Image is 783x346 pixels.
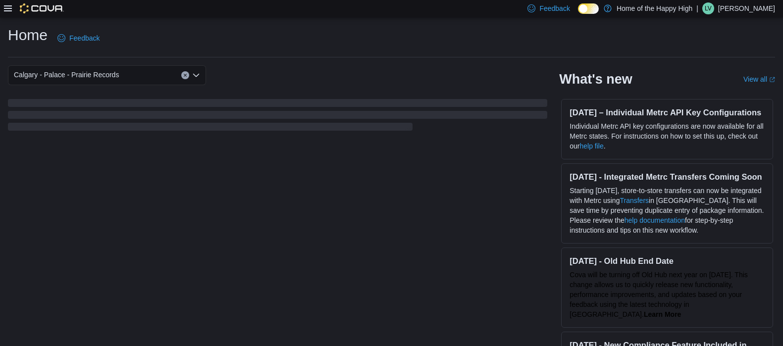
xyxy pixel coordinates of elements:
button: Open list of options [192,71,200,79]
h3: [DATE] - Old Hub End Date [570,256,765,266]
span: Loading [8,101,547,133]
svg: External link [769,77,775,83]
p: Individual Metrc API key configurations are now available for all Metrc states. For instructions ... [570,121,765,151]
a: Learn More [644,310,681,318]
a: Transfers [620,197,649,204]
a: Feedback [53,28,104,48]
span: LV [705,2,712,14]
a: help documentation [625,216,685,224]
a: help file [580,142,604,150]
div: Lucas Van Grootheest [702,2,714,14]
a: View allExternal link [743,75,775,83]
h3: [DATE] – Individual Metrc API Key Configurations [570,107,765,117]
h1: Home [8,25,48,45]
input: Dark Mode [578,3,599,14]
p: [PERSON_NAME] [718,2,775,14]
h2: What's new [559,71,632,87]
button: Clear input [181,71,189,79]
span: Feedback [539,3,570,13]
span: Feedback [69,33,100,43]
p: Home of the Happy High [617,2,692,14]
span: Calgary - Palace - Prairie Records [14,69,119,81]
img: Cova [20,3,64,13]
p: | [696,2,698,14]
h3: [DATE] - Integrated Metrc Transfers Coming Soon [570,172,765,182]
p: Starting [DATE], store-to-store transfers can now be integrated with Metrc using in [GEOGRAPHIC_D... [570,186,765,235]
span: Cova will be turning off Old Hub next year on [DATE]. This change allows us to quickly release ne... [570,271,748,318]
